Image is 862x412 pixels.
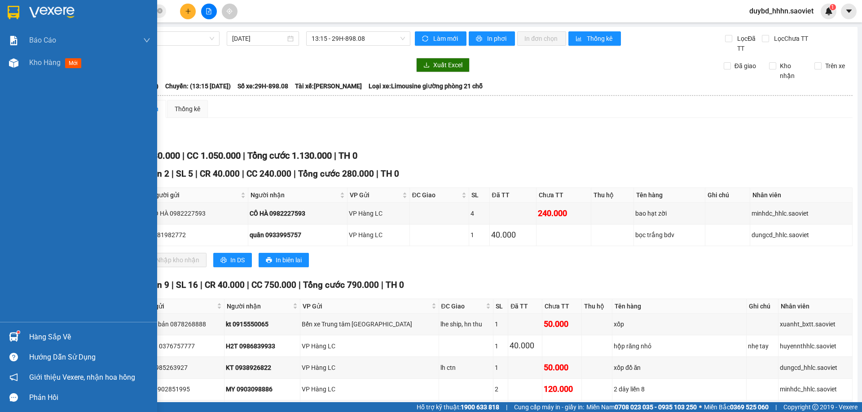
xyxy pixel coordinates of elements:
span: | [506,402,507,412]
img: warehouse-icon [9,332,18,342]
span: CR 40.000 [200,169,240,179]
span: Cung cấp máy in - giấy in: [514,402,584,412]
th: SL [469,188,490,203]
div: MY 0903098886 [226,384,299,394]
button: bar-chartThống kê [568,31,621,46]
span: SL 16 [176,280,198,290]
span: caret-down [845,7,853,15]
span: | [299,280,301,290]
span: Đã giao [731,61,760,71]
span: Số xe: 29H-898.08 [237,81,288,91]
span: TH 0 [386,280,404,290]
span: ĐC Giao [412,190,460,200]
span: Miền Nam [586,402,697,412]
strong: 0369 525 060 [730,403,769,411]
div: CÔ HÀ 0982227593 [250,208,346,218]
span: | [200,280,202,290]
th: Đã TT [490,188,537,203]
th: Thu hộ [591,188,634,203]
span: Giới thiệu Vexere, nhận hoa hồng [29,372,135,383]
td: VP Hàng LC [300,379,439,400]
div: Hàng sắp về [29,330,150,344]
strong: 1900 633 818 [461,403,499,411]
span: Tổng cước 280.000 [298,169,374,179]
span: sync [422,35,430,43]
div: 120.000 [544,383,580,395]
th: Nhân viên [750,188,853,203]
span: 1 [831,4,834,10]
th: Ghi chú [747,299,779,314]
th: Nhân viên [778,299,853,314]
button: printerIn biên lai [259,253,309,267]
span: | [195,169,198,179]
div: 2 dây liền 8 [614,384,745,394]
span: mới [65,58,81,68]
div: VP Hàng LC [302,384,437,394]
div: 40.000 [510,339,541,352]
span: aim [226,8,233,14]
span: Đơn 9 [145,280,169,290]
span: | [172,280,174,290]
span: | [247,280,249,290]
span: message [9,393,18,402]
span: copyright [812,404,818,410]
div: 40.000 [491,229,535,241]
div: VP Hàng LC [302,341,437,351]
div: nhẹ tay [748,341,777,351]
span: VP Gửi [303,301,429,311]
div: VP Hàng LC [302,363,437,373]
span: printer [266,257,272,264]
span: duybd_hhhn.saoviet [742,5,821,17]
div: KT 0938926822 [226,363,299,373]
span: file-add [206,8,212,14]
img: solution-icon [9,36,18,45]
sup: 1 [17,331,20,334]
button: downloadXuất Excel [416,58,470,72]
img: logo-vxr [8,6,19,19]
div: Hướng dẫn sử dụng [29,351,150,364]
span: Kho nhận [776,61,808,81]
span: Thống kê [587,34,614,43]
img: icon-new-feature [825,7,833,15]
div: lh ctn [440,363,492,373]
span: CR 80.000 [139,150,180,161]
span: Miền Bắc [704,402,769,412]
span: | [376,169,378,179]
span: Người gửi [136,301,215,311]
span: | [242,169,244,179]
span: CC 1.050.000 [187,150,241,161]
span: Người gửi [151,190,239,200]
div: xốp đồ ăn [614,363,745,373]
td: Bến xe Trung tâm Lào Cai [300,314,439,335]
span: Tổng cước 1.130.000 [247,150,332,161]
button: In đơn chọn [517,31,566,46]
div: lhe ship, hn thu [440,319,492,329]
button: caret-down [841,4,857,19]
span: TH 0 [339,150,357,161]
th: SL [493,299,508,314]
span: down [143,37,150,44]
div: minhdc_hhlc.saoviet [752,208,851,218]
span: Đơn 2 [145,169,169,179]
span: CR 40.000 [205,280,245,290]
span: In DS [230,255,245,265]
th: Ghi chú [705,188,750,203]
div: huyennthhlc.saoviet [780,341,851,351]
div: BS Tùng 0376757777 [135,341,222,351]
span: ⚪️ [699,405,702,409]
div: VP Hàng LC [349,208,408,218]
span: ĐC Giao [441,301,484,311]
button: aim [222,4,237,19]
button: syncLàm mới [415,31,466,46]
div: hiền lợn bản 0878268888 [135,319,222,329]
strong: 0708 023 035 - 0935 103 250 [615,403,697,411]
span: Lọc Đã TT [734,34,761,53]
div: Phản hồi [29,391,150,404]
span: Người nhận [251,190,339,200]
span: Kho hàng [29,58,61,67]
span: | [172,169,174,179]
span: SL 5 [176,169,193,179]
span: Trên xe [822,61,849,71]
div: 240.000 [538,207,589,220]
span: Làm mới [433,34,459,43]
